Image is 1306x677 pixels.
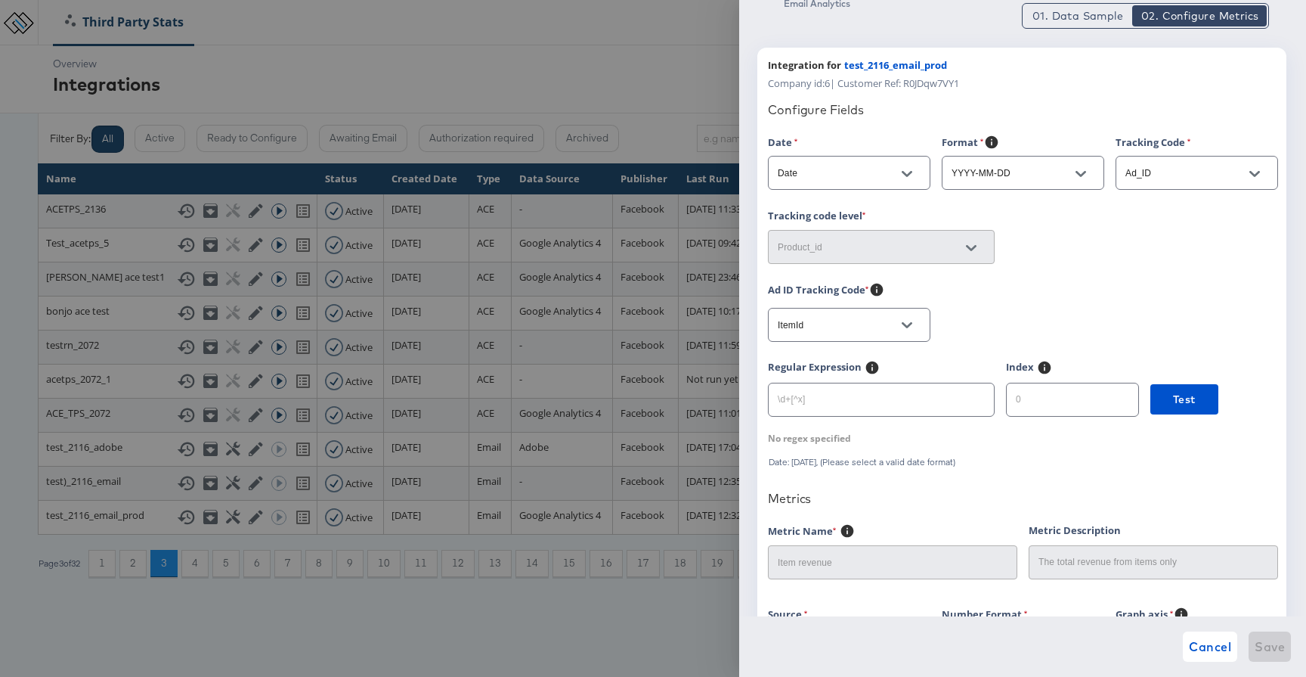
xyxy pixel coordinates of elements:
span: 02. Configure Metrics [1141,8,1258,23]
label: Date [768,135,798,150]
button: Data Sample [1024,5,1131,26]
span: Cancel [1189,636,1231,657]
label: Ad ID Tracking Code [768,282,869,301]
label: Metric Name [768,523,837,542]
label: Graph axis [1116,607,1174,626]
label: Index [1006,360,1034,379]
input: 0 [1007,377,1138,410]
span: 01. Data Sample [1032,8,1123,23]
span: Test [1173,390,1196,409]
button: Open [1243,163,1266,185]
label: Regular Expression [768,360,862,379]
button: Configure Metrics [1132,5,1267,26]
span: Integration for [768,58,841,73]
button: Open [896,163,918,185]
div: Metrics [768,491,1276,506]
label: Format [942,135,984,154]
span: Company id: 6 | Customer Ref: R0JDqw7VY1 [768,76,959,91]
label: Number Format [942,607,1028,622]
span: test_2116_email_prod [844,58,947,73]
label: Tracking code level [768,208,866,223]
label: Metric Description [1029,523,1121,538]
button: Open [896,314,918,337]
div: No regex specified [768,432,851,445]
a: Test [1150,384,1218,432]
button: Open [1069,163,1092,185]
div: Date: [DATE], (Please select a valid date format) [768,457,995,467]
button: Test [1150,384,1218,415]
label: Tracking Code [1116,135,1191,150]
button: Cancel [1183,632,1237,662]
div: Configure Fields [768,102,1276,117]
input: \d+[^x] [769,377,994,410]
label: Source [768,607,808,622]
